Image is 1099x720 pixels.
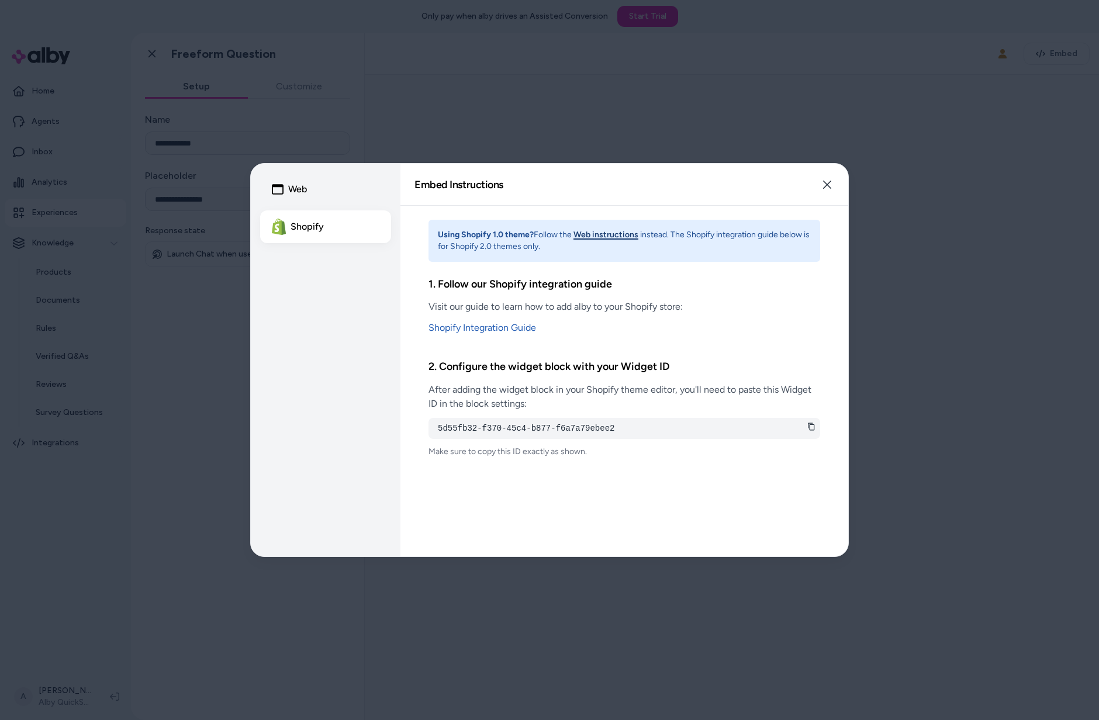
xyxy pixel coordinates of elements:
[428,383,820,411] p: After adding the widget block in your Shopify theme editor, you'll need to paste this Widget ID i...
[428,321,820,335] a: Shopify Integration Guide
[573,229,638,241] button: Web instructions
[414,179,503,190] h2: Embed Instructions
[438,230,534,240] strong: Using Shopify 1.0 theme?
[428,358,820,375] h3: 2. Configure the widget block with your Widget ID
[428,276,820,293] h3: 1. Follow our Shopify integration guide
[272,219,286,234] img: Shopify Logo
[438,423,811,434] pre: 5d55fb32-f370-45c4-b877-f6a7a79ebee2
[438,229,811,252] p: Follow the instead. The Shopify integration guide below is for Shopify 2.0 themes only.
[428,446,820,458] p: Make sure to copy this ID exactly as shown.
[260,173,391,206] button: Web
[428,300,820,314] p: Visit our guide to learn how to add alby to your Shopify store:
[260,210,391,243] button: Shopify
